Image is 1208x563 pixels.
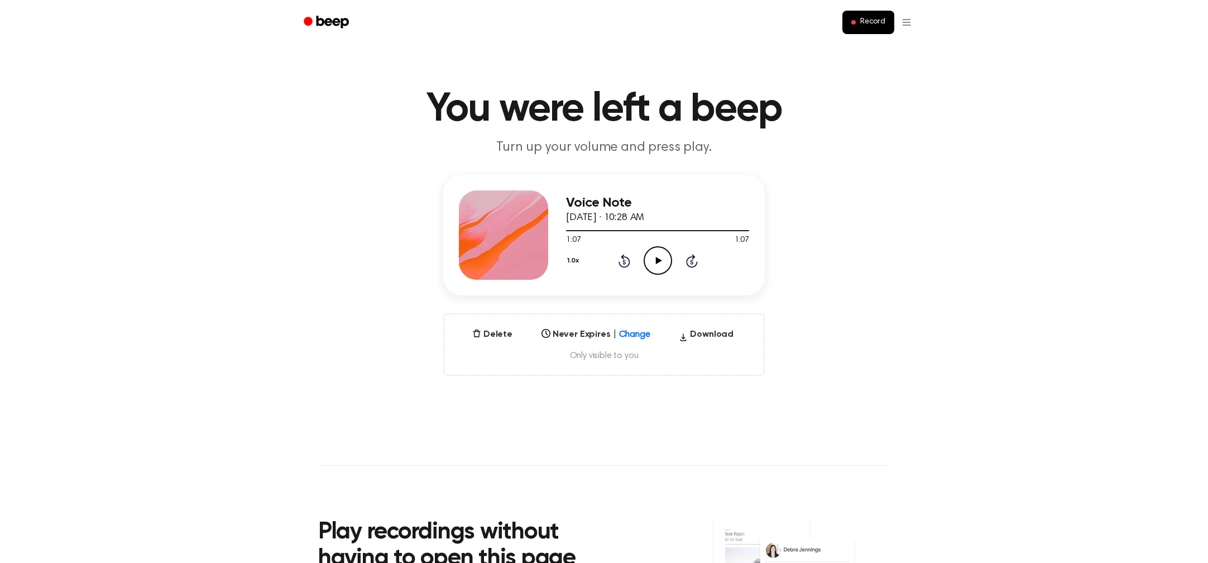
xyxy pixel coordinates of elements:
button: Delete [468,328,517,341]
button: Open menu [901,11,912,34]
p: Turn up your volume and press play. [390,139,818,157]
h3: Voice Note [566,195,749,211]
button: Download [674,328,738,346]
button: 1.0x [566,251,583,270]
span: [DATE] · 10:28 AM [566,213,644,223]
span: 1:07 [735,235,749,246]
button: Record [842,11,894,34]
span: Record [860,17,885,27]
span: 1:07 [566,235,581,246]
span: Only visible to you [458,350,750,361]
a: Beep [296,12,359,34]
h1: You were left a beep [318,89,890,130]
